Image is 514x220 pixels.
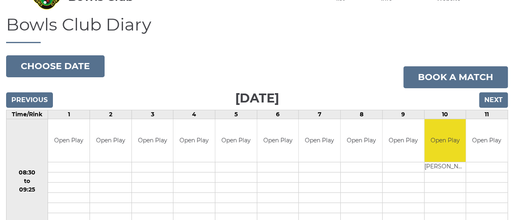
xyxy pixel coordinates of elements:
[403,66,508,88] a: Book a match
[173,110,215,119] td: 4
[424,162,466,172] td: [PERSON_NAME]
[6,55,105,77] button: Choose date
[48,119,90,162] td: Open Play
[424,110,466,119] td: 10
[341,119,382,162] td: Open Play
[215,110,257,119] td: 5
[466,119,507,162] td: Open Play
[173,119,215,162] td: Open Play
[479,92,508,108] input: Next
[132,119,173,162] td: Open Play
[90,110,132,119] td: 2
[257,110,299,119] td: 6
[6,15,508,43] h1: Bowls Club Diary
[7,110,48,119] td: Time/Rink
[131,110,173,119] td: 3
[90,119,131,162] td: Open Play
[424,119,466,162] td: Open Play
[382,110,424,119] td: 9
[466,110,508,119] td: 11
[299,119,340,162] td: Open Play
[215,119,257,162] td: Open Play
[48,110,90,119] td: 1
[299,110,341,119] td: 7
[383,119,424,162] td: Open Play
[257,119,299,162] td: Open Play
[341,110,383,119] td: 8
[6,92,53,108] input: Previous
